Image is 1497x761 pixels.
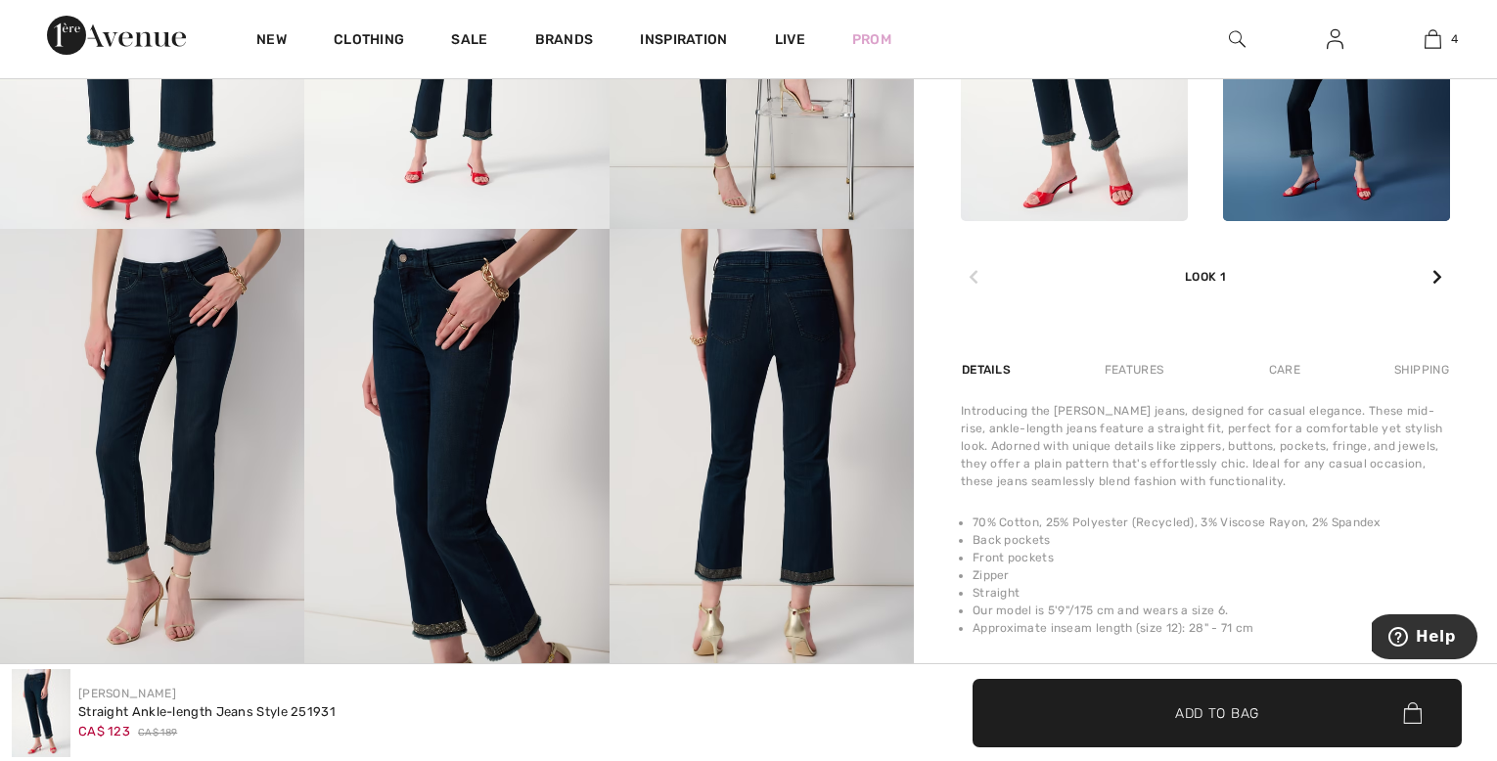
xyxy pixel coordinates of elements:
[961,352,1016,387] div: Details
[1403,702,1422,724] img: Bag.svg
[1252,352,1317,387] div: Care
[961,221,1450,286] div: Look 1
[334,31,404,52] a: Clothing
[12,669,70,757] img: Straight Ankle-Length Jeans Style 251931
[1327,27,1343,51] img: My Info
[451,31,487,52] a: Sale
[1425,27,1441,51] img: My Bag
[973,566,1450,584] li: Zipper
[1451,30,1458,48] span: 4
[1372,614,1477,663] iframe: Opens a widget where you can find more information
[138,726,177,740] span: CA$ 189
[256,31,287,52] a: New
[1088,352,1180,387] div: Features
[973,619,1450,637] li: Approximate inseam length (size 12): 28" - 71 cm
[1384,27,1480,51] a: 4
[775,29,805,50] a: Live
[1389,352,1450,387] div: Shipping
[78,724,130,739] span: CA$ 123
[47,16,186,55] img: 1ère Avenue
[961,402,1450,490] div: Introducing the [PERSON_NAME] jeans, designed for casual elegance. These mid-rise, ankle-length j...
[973,602,1450,619] li: Our model is 5'9"/175 cm and wears a size 6.
[1229,27,1246,51] img: search the website
[973,514,1450,531] li: 70% Cotton, 25% Polyester (Recycled), 3% Viscose Rayon, 2% Spandex
[852,29,891,50] a: Prom
[1311,27,1359,52] a: Sign In
[640,31,727,52] span: Inspiration
[535,31,594,52] a: Brands
[78,702,336,722] div: Straight Ankle-length Jeans Style 251931
[973,531,1450,549] li: Back pockets
[78,687,176,700] a: [PERSON_NAME]
[304,229,609,686] img: Straight Ankle-Length Jeans Style 251931. 7
[1175,702,1259,723] span: Add to Bag
[610,229,914,686] img: Straight Ankle-Length Jeans Style 251931. 8
[973,679,1462,747] button: Add to Bag
[973,549,1450,566] li: Front pockets
[973,584,1450,602] li: Straight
